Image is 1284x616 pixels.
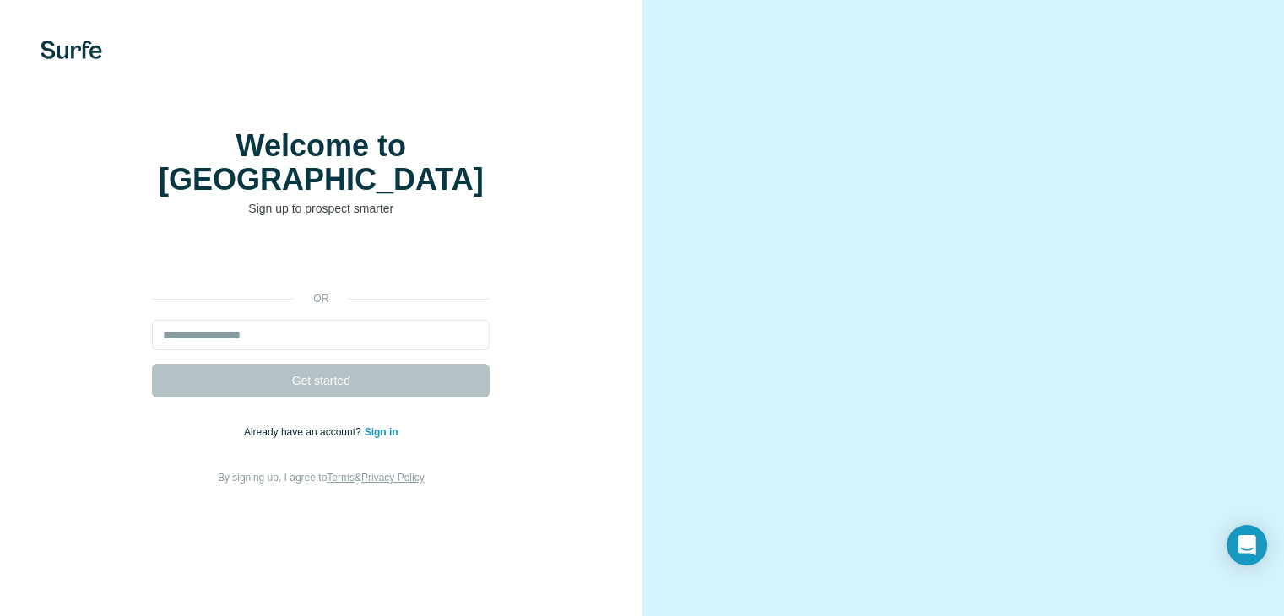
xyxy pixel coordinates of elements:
p: Sign up to prospect smarter [152,200,490,217]
iframe: Sign in with Google Button [144,242,498,279]
h1: Welcome to [GEOGRAPHIC_DATA] [152,129,490,197]
div: Open Intercom Messenger [1227,525,1267,565]
a: Privacy Policy [361,472,425,484]
a: Sign in [365,426,398,438]
img: Surfe's logo [41,41,102,59]
a: Terms [327,472,355,484]
span: Already have an account? [244,426,365,438]
p: or [294,291,348,306]
span: By signing up, I agree to & [218,472,425,484]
